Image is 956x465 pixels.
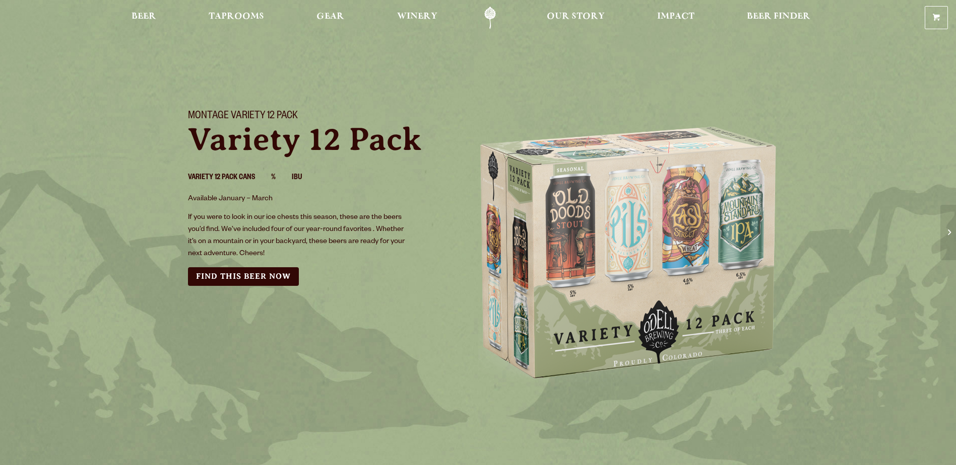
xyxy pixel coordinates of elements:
a: Winery [391,7,444,29]
li: % [271,172,292,185]
span: Beer [132,13,156,21]
span: Impact [657,13,694,21]
span: Beer Finder [747,13,810,21]
a: Our Story [540,7,611,29]
a: Gear [310,7,351,29]
a: Impact [651,7,701,29]
span: Gear [316,13,344,21]
a: Beer Finder [740,7,817,29]
h1: Montage Variety 12 Pack [188,110,466,123]
a: Taprooms [202,7,271,29]
li: IBU [292,172,318,185]
span: Taprooms [209,13,264,21]
span: Winery [397,13,437,21]
p: If you were to look in our ice chests this season, these are the beers you’d find. We’ve included... [188,212,411,260]
li: Variety 12 Pack Cans [188,172,271,185]
p: Variety 12 Pack [188,123,466,156]
p: Available January – March [188,193,411,205]
a: Beer [125,7,163,29]
a: Find this Beer Now [188,267,299,286]
a: Odell Home [471,7,509,29]
span: Our Story [547,13,605,21]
